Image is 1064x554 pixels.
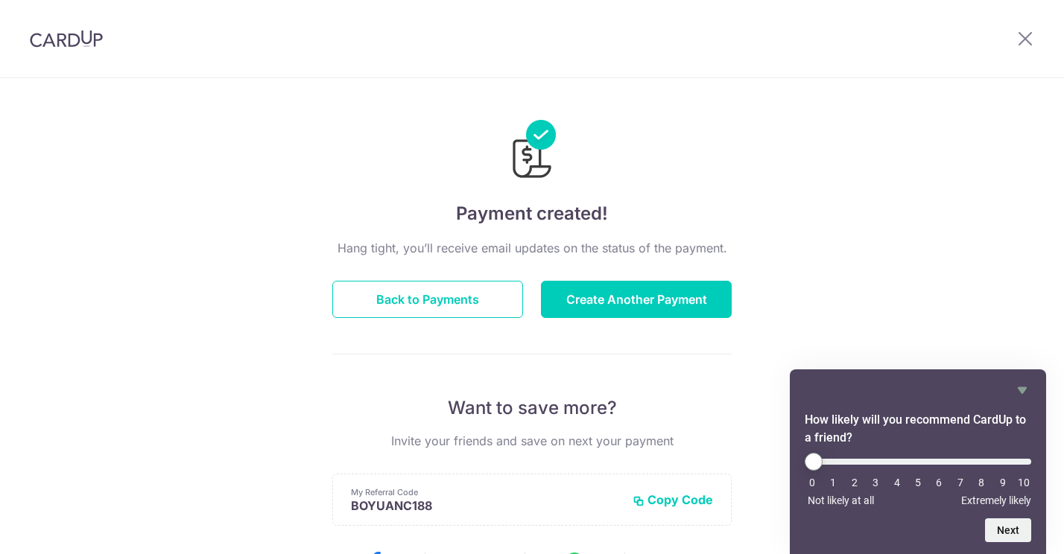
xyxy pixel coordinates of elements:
[332,239,732,257] p: Hang tight, you’ll receive email updates on the status of the payment.
[805,411,1031,447] h2: How likely will you recommend CardUp to a friend? Select an option from 0 to 10, with 0 being Not...
[332,281,523,318] button: Back to Payments
[890,477,905,488] li: 4
[508,120,556,182] img: Payments
[351,486,621,498] p: My Referral Code
[332,200,732,227] h4: Payment created!
[961,494,1031,506] span: Extremely likely
[974,477,989,488] li: 8
[805,477,820,488] li: 0
[351,498,621,513] p: BOYUANC188
[953,477,968,488] li: 7
[826,477,840,488] li: 1
[868,477,883,488] li: 3
[1016,477,1031,488] li: 10
[332,432,732,450] p: Invite your friends and save on next your payment
[911,477,925,488] li: 5
[541,281,732,318] button: Create Another Payment
[808,494,874,506] span: Not likely at all
[633,492,713,507] button: Copy Code
[805,381,1031,542] div: How likely will you recommend CardUp to a friend? Select an option from 0 to 10, with 0 being Not...
[1013,381,1031,399] button: Hide survey
[805,453,1031,506] div: How likely will you recommend CardUp to a friend? Select an option from 0 to 10, with 0 being Not...
[30,30,103,48] img: CardUp
[931,477,946,488] li: 6
[985,518,1031,542] button: Next question
[332,396,732,420] p: Want to save more?
[847,477,862,488] li: 2
[995,477,1010,488] li: 9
